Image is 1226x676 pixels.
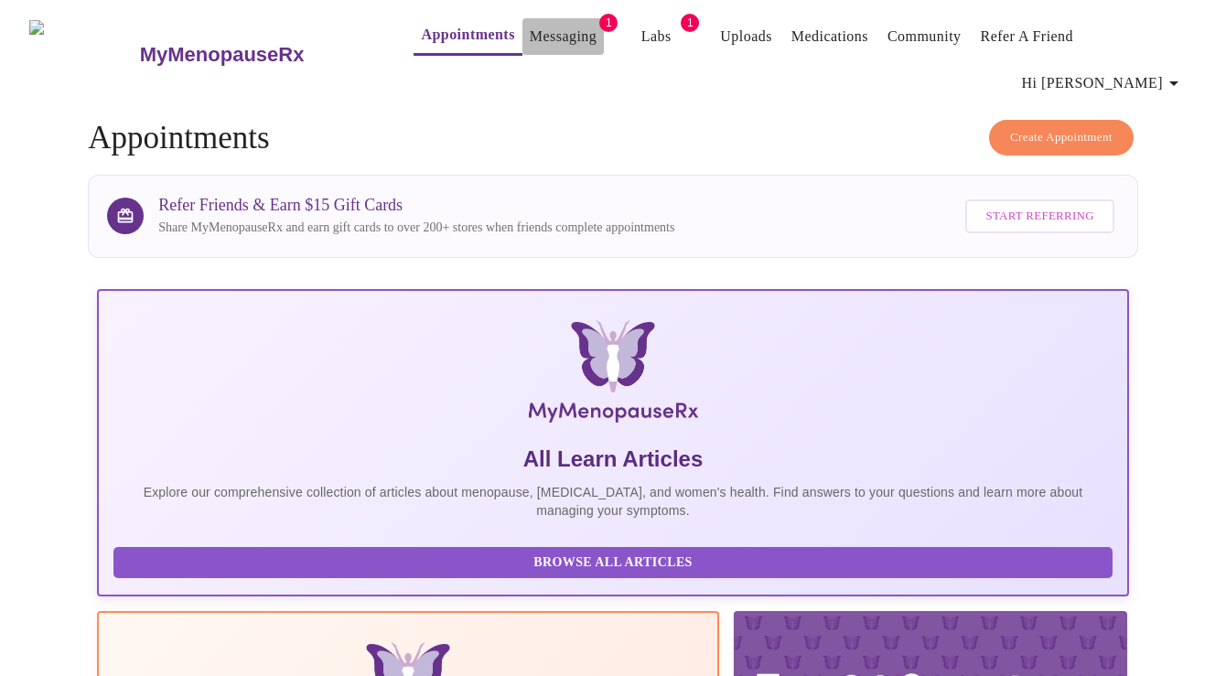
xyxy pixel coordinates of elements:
a: Community [887,24,962,49]
a: Uploads [720,24,772,49]
a: Messaging [530,24,597,49]
span: Create Appointment [1010,127,1113,148]
span: 1 [599,14,618,32]
button: Start Referring [965,199,1113,233]
button: Community [880,18,969,55]
span: 1 [681,14,699,32]
button: Appointments [414,16,522,56]
a: Refer a Friend [981,24,1074,49]
button: Labs [627,18,685,55]
a: Labs [641,24,672,49]
button: Messaging [522,18,604,55]
img: MyMenopauseRx Logo [29,20,137,89]
button: Create Appointment [989,120,1134,156]
button: Hi [PERSON_NAME] [1015,65,1192,102]
p: Explore our comprehensive collection of articles about menopause, [MEDICAL_DATA], and women's hea... [113,483,1113,520]
a: Start Referring [961,190,1118,242]
h3: MyMenopauseRx [140,43,305,67]
button: Medications [784,18,876,55]
a: Appointments [421,22,514,48]
a: Medications [791,24,868,49]
h3: Refer Friends & Earn $15 Gift Cards [158,196,674,215]
img: MyMenopauseRx Logo [269,320,958,430]
button: Refer a Friend [973,18,1081,55]
span: Hi [PERSON_NAME] [1022,70,1185,96]
p: Share MyMenopauseRx and earn gift cards to over 200+ stores when friends complete appointments [158,219,674,237]
button: Uploads [713,18,780,55]
a: MyMenopauseRx [137,23,377,87]
button: Browse All Articles [113,547,1113,579]
h4: Appointments [88,120,1138,156]
a: Browse All Articles [113,553,1117,569]
span: Browse All Articles [132,552,1094,574]
h5: All Learn Articles [113,445,1113,474]
span: Start Referring [985,206,1093,227]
